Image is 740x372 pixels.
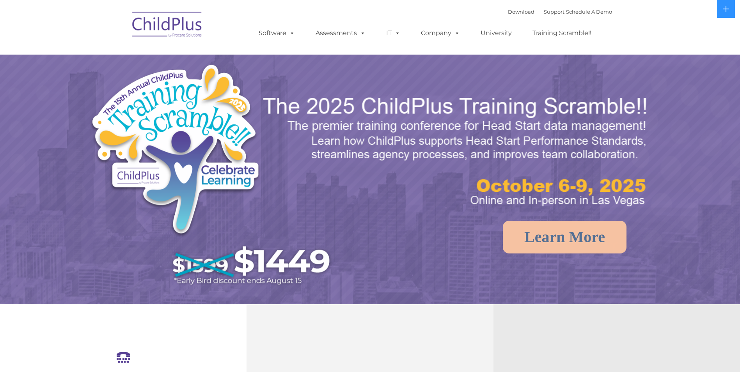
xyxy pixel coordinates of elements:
[525,25,599,41] a: Training Scramble!!
[473,25,520,41] a: University
[378,25,408,41] a: IT
[503,221,626,253] a: Learn More
[308,25,373,41] a: Assessments
[566,9,612,15] a: Schedule A Demo
[251,25,303,41] a: Software
[508,9,612,15] font: |
[544,9,564,15] a: Support
[508,9,534,15] a: Download
[128,6,206,45] img: ChildPlus by Procare Solutions
[413,25,468,41] a: Company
